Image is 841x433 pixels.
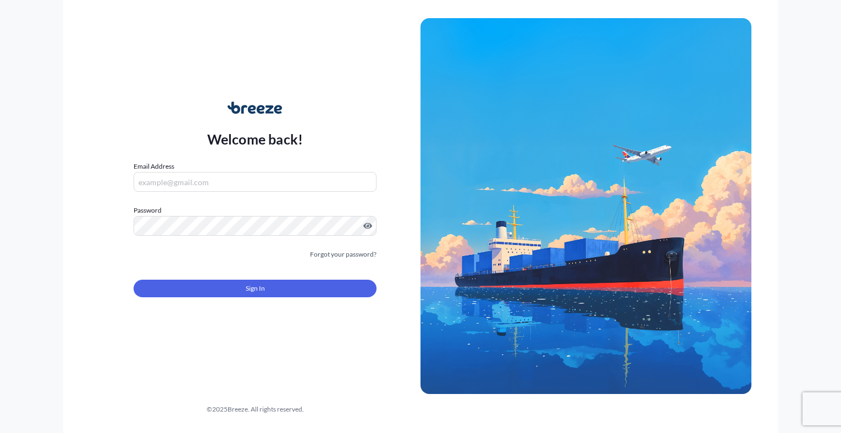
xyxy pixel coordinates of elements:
[134,205,377,216] label: Password
[90,404,421,415] div: © 2025 Breeze. All rights reserved.
[134,161,174,172] label: Email Address
[134,172,377,192] input: example@gmail.com
[363,221,372,230] button: Show password
[421,18,751,394] img: Ship illustration
[134,280,377,297] button: Sign In
[207,130,303,148] p: Welcome back!
[246,283,265,294] span: Sign In
[310,249,377,260] a: Forgot your password?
